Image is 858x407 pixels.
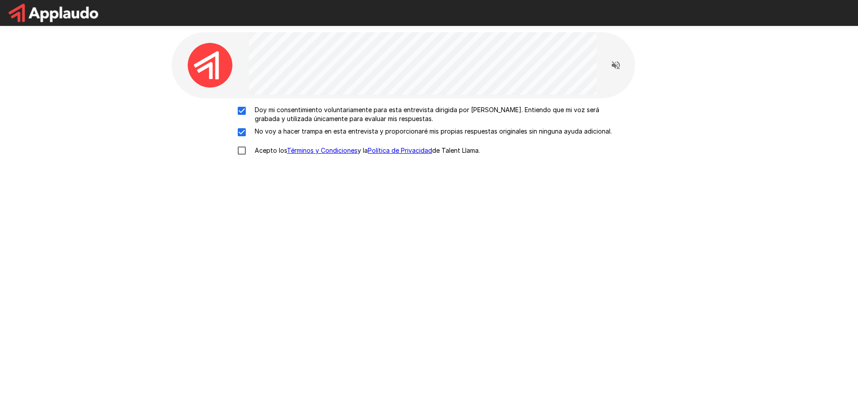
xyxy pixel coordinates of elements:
a: Términos y Condiciones [287,147,357,154]
p: Acepto los y la de Talent Llama. [251,146,480,155]
p: No voy a hacer trampa en esta entrevista y proporcionaré mis propias respuestas originales sin ni... [251,127,612,136]
a: Política de Privacidad [368,147,432,154]
p: Doy mi consentimiento voluntariamente para esta entrevista dirigida por [PERSON_NAME]. Entiendo q... [251,105,626,123]
img: applaudo_avatar.png [188,43,232,88]
button: Read questions aloud [607,56,625,74]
